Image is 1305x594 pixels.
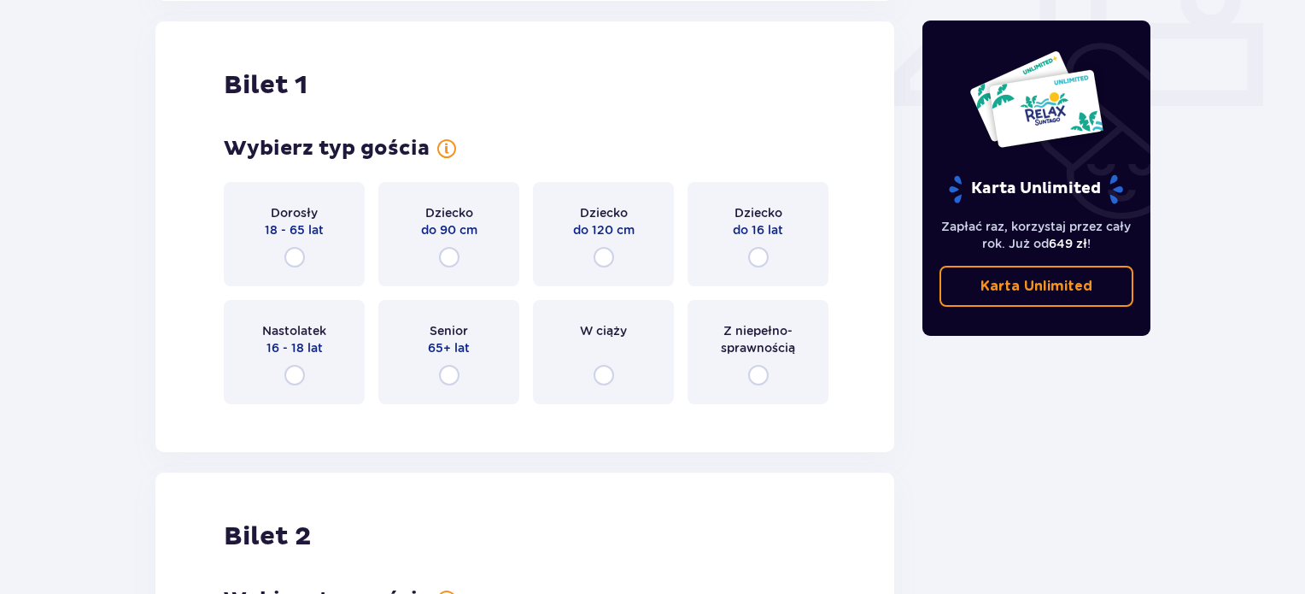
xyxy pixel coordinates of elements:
[580,322,627,339] span: W ciąży
[980,277,1092,296] p: Karta Unlimited
[734,204,782,221] span: Dziecko
[224,136,430,162] h3: Wybierz typ gościa
[969,50,1104,149] img: Dwie karty całoroczne do Suntago z napisem 'UNLIMITED RELAX', na białym tle z tropikalnymi liśćmi...
[947,174,1125,204] p: Karta Unlimited
[1049,237,1087,250] span: 649 zł
[703,322,813,356] span: Z niepełno­sprawnością
[224,69,307,102] h2: Bilet 1
[421,221,477,238] span: do 90 cm
[733,221,783,238] span: do 16 lat
[224,520,311,553] h2: Bilet 2
[430,322,468,339] span: Senior
[580,204,628,221] span: Dziecko
[939,218,1134,252] p: Zapłać raz, korzystaj przez cały rok. Już od !
[266,339,323,356] span: 16 - 18 lat
[262,322,326,339] span: Nastolatek
[425,204,473,221] span: Dziecko
[573,221,635,238] span: do 120 cm
[428,339,470,356] span: 65+ lat
[271,204,318,221] span: Dorosły
[939,266,1134,307] a: Karta Unlimited
[265,221,324,238] span: 18 - 65 lat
